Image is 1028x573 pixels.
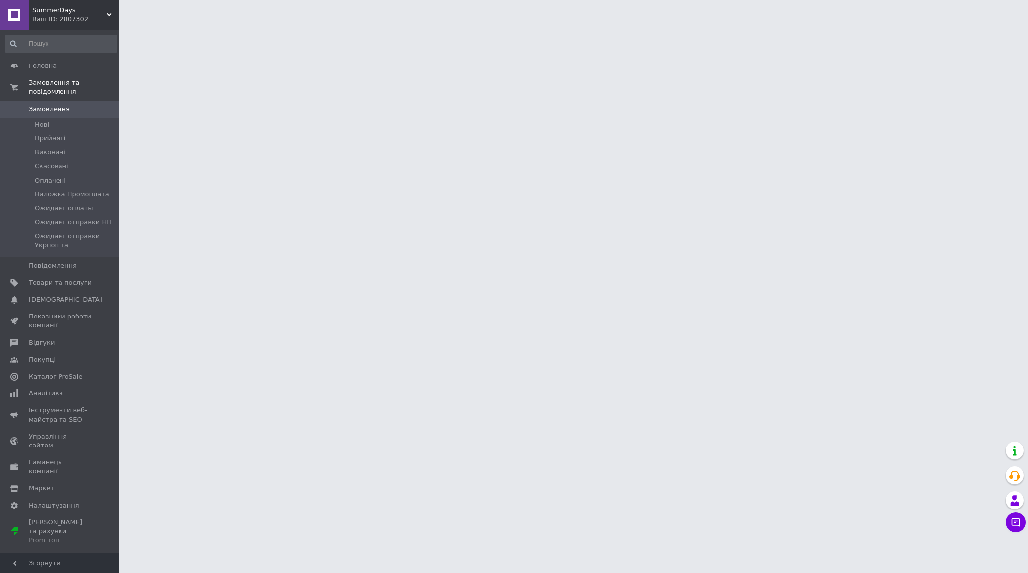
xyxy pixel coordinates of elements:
[35,120,49,129] span: Нові
[1006,512,1026,532] button: Чат з покупцем
[29,312,92,330] span: Показники роботи компанії
[29,105,70,114] span: Замовлення
[29,501,79,510] span: Налаштування
[35,218,112,227] span: Ожидает отправки НП
[29,78,119,96] span: Замовлення та повідомлення
[29,295,102,304] span: [DEMOGRAPHIC_DATA]
[35,162,68,171] span: Скасовані
[29,372,82,381] span: Каталог ProSale
[29,406,92,424] span: Інструменти веб-майстра та SEO
[35,204,93,213] span: Ожидает оплаты
[29,536,92,545] div: Prom топ
[29,338,55,347] span: Відгуки
[35,232,116,250] span: Ожидает отправки Укрпошта
[29,484,54,493] span: Маркет
[29,518,92,545] span: [PERSON_NAME] та рахунки
[29,278,92,287] span: Товари та послуги
[35,134,65,143] span: Прийняті
[29,355,56,364] span: Покупці
[35,148,65,157] span: Виконані
[29,432,92,450] span: Управління сайтом
[29,458,92,476] span: Гаманець компанії
[29,62,57,70] span: Головна
[5,35,117,53] input: Пошук
[29,261,77,270] span: Повідомлення
[35,176,66,185] span: Оплачені
[35,190,109,199] span: Наложка Промоплата
[29,389,63,398] span: Аналітика
[32,15,119,24] div: Ваш ID: 2807302
[32,6,107,15] span: SummerDays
